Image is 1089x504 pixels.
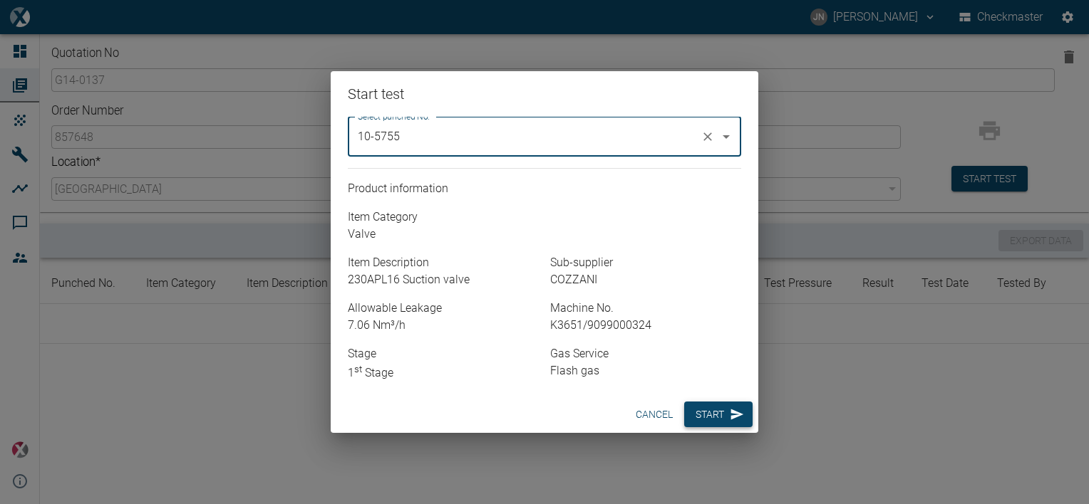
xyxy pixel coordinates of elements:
[550,254,741,271] p: Sub-supplier
[698,127,718,147] button: Clear
[348,254,539,271] p: Item Description
[348,366,362,379] span: 1
[550,345,741,362] p: Gas Service
[348,366,393,379] span: Stage
[630,401,678,428] button: cancel
[550,300,741,317] p: Machine No.
[358,110,430,122] label: Select punched No.
[348,317,539,334] p: 7.06 Nm³/h
[348,345,539,362] p: Stage
[716,127,736,147] button: Open
[348,180,741,197] p: Product information
[348,209,741,226] p: Item Category
[684,401,753,428] button: Start
[550,362,741,379] p: Flash gas
[348,300,539,317] p: Allowable Leakage
[348,271,539,288] p: 230APL16 Suction valve
[348,226,741,243] p: valve
[550,317,741,334] p: K3651/9099000324
[550,271,741,288] p: COZZANI
[354,364,362,374] sup: st
[331,71,758,117] h2: Start test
